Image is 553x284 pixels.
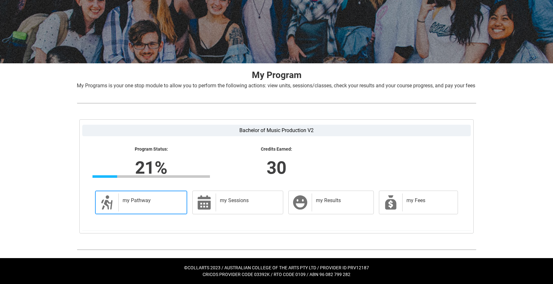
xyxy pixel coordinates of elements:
a: my Pathway [95,191,187,214]
span: My Payments [383,195,398,210]
span: My Programs is your one stop module to allow you to perform the following actions: view units, se... [77,83,475,89]
img: REDU_GREY_LINE [77,246,476,253]
strong: My Program [252,70,301,80]
span: Description of icon when needed [99,195,115,210]
a: my Fees [379,191,458,214]
lightning-formatted-number: 30 [177,154,376,181]
a: my Results [288,191,374,214]
h2: my Results [316,197,367,204]
a: my Sessions [192,191,283,214]
label: Bachelor of Music Production V2 [82,125,471,136]
h2: my Fees [406,197,451,204]
h2: my Pathway [123,197,180,204]
h2: my Sessions [220,197,276,204]
lightning-formatted-text: Program Status: [92,146,210,152]
lightning-formatted-number: 21% [51,154,251,181]
img: REDU_GREY_LINE [77,100,476,106]
lightning-formatted-text: Credits Earned: [218,146,335,152]
div: Progress Bar [92,175,210,178]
